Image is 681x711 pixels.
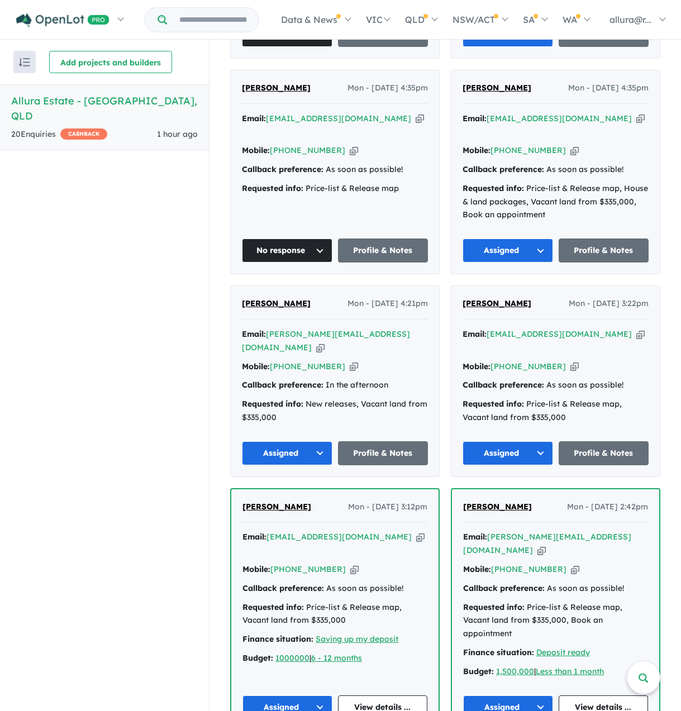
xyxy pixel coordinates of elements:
[536,647,590,657] a: Deposit ready
[490,361,566,371] a: [PHONE_NUMBER]
[463,647,534,657] strong: Finance situation:
[559,238,649,263] a: Profile & Notes
[11,93,198,123] h5: Allura Estate - [GEOGRAPHIC_DATA] , QLD
[463,532,487,542] strong: Email:
[242,502,311,512] span: [PERSON_NAME]
[463,666,494,676] strong: Budget:
[463,297,531,311] a: [PERSON_NAME]
[416,531,425,543] button: Copy
[275,653,309,663] a: 1000000
[242,183,303,193] strong: Requested info:
[463,601,648,641] div: Price-list & Release map, Vacant land from $335,000, Book an appointment
[311,653,362,663] a: 6 - 12 months
[242,583,324,593] strong: Callback preference:
[266,532,412,542] a: [EMAIL_ADDRESS][DOMAIN_NAME]
[463,380,544,390] strong: Callback preference:
[316,634,398,644] a: Saving up my deposit
[537,545,546,556] button: Copy
[559,441,649,465] a: Profile & Notes
[496,666,534,676] a: 1,500,000
[347,297,428,311] span: Mon - [DATE] 4:21pm
[463,564,491,574] strong: Mobile:
[242,564,270,574] strong: Mobile:
[242,238,332,263] button: No response
[463,441,553,465] button: Assigned
[463,82,531,95] a: [PERSON_NAME]
[338,238,428,263] a: Profile & Notes
[242,83,311,93] span: [PERSON_NAME]
[242,164,323,174] strong: Callback preference:
[242,500,311,514] a: [PERSON_NAME]
[463,398,649,424] div: Price-list & Release map, Vacant land from $335,000
[242,361,270,371] strong: Mobile:
[19,58,30,66] img: sort.svg
[242,582,427,595] div: As soon as possible!
[242,399,303,409] strong: Requested info:
[463,665,648,679] div: |
[242,329,410,352] a: [PERSON_NAME][EMAIL_ADDRESS][DOMAIN_NAME]
[636,113,645,125] button: Copy
[242,652,427,665] div: |
[463,113,487,123] strong: Email:
[487,329,632,339] a: [EMAIL_ADDRESS][DOMAIN_NAME]
[463,183,524,193] strong: Requested info:
[350,145,358,156] button: Copy
[242,602,304,612] strong: Requested info:
[463,163,649,176] div: As soon as possible!
[416,113,424,125] button: Copy
[536,666,604,676] a: Less than 1 month
[609,14,651,25] span: allura@r...
[348,500,427,514] span: Mon - [DATE] 3:12pm
[463,602,525,612] strong: Requested info:
[242,653,273,663] strong: Budget:
[270,145,345,155] a: [PHONE_NUMBER]
[463,532,631,555] a: [PERSON_NAME][EMAIL_ADDRESS][DOMAIN_NAME]
[463,583,545,593] strong: Callback preference:
[463,582,648,595] div: As soon as possible!
[157,129,198,139] span: 1 hour ago
[242,601,427,628] div: Price-list & Release map, Vacant land from $335,000
[11,128,107,141] div: 20 Enquir ies
[463,399,524,409] strong: Requested info:
[350,564,359,575] button: Copy
[338,441,428,465] a: Profile & Notes
[463,182,649,222] div: Price-list & Release map, House & land packages, Vacant land from $335,000, Book an appointment
[463,83,531,93] span: [PERSON_NAME]
[242,163,428,176] div: As soon as possible!
[568,82,649,95] span: Mon - [DATE] 4:35pm
[571,564,579,575] button: Copy
[463,502,532,512] span: [PERSON_NAME]
[242,182,428,195] div: Price-list & Release map
[242,380,323,390] strong: Callback preference:
[347,82,428,95] span: Mon - [DATE] 4:35pm
[242,441,332,465] button: Assigned
[60,128,107,140] span: CASHBACK
[463,379,649,392] div: As soon as possible!
[242,82,311,95] a: [PERSON_NAME]
[567,500,648,514] span: Mon - [DATE] 2:42pm
[242,113,266,123] strong: Email:
[350,361,358,373] button: Copy
[570,361,579,373] button: Copy
[463,500,532,514] a: [PERSON_NAME]
[316,342,325,354] button: Copy
[463,238,553,263] button: Assigned
[636,328,645,340] button: Copy
[242,329,266,339] strong: Email:
[242,298,311,308] span: [PERSON_NAME]
[16,13,109,27] img: Openlot PRO Logo White
[242,398,428,424] div: New releases, Vacant land from $335,000
[266,113,411,123] a: [EMAIL_ADDRESS][DOMAIN_NAME]
[242,634,313,644] strong: Finance situation:
[463,298,531,308] span: [PERSON_NAME]
[570,145,579,156] button: Copy
[270,361,345,371] a: [PHONE_NUMBER]
[463,329,487,339] strong: Email:
[463,164,544,174] strong: Callback preference:
[49,51,172,73] button: Add projects and builders
[242,297,311,311] a: [PERSON_NAME]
